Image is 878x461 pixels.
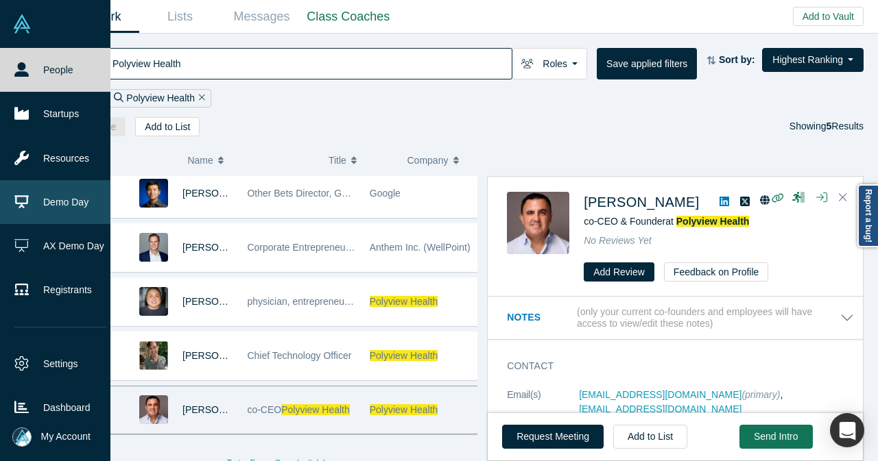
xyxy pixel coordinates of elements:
a: Class Coaches [302,1,394,33]
span: Polyview Health [370,404,438,415]
button: Request Meeting [502,425,604,449]
span: Title [329,146,346,175]
button: Roles [512,48,587,79]
button: Save applied filters [597,48,697,79]
h3: Contact [507,359,835,373]
img: Dimitri Arges's Profile Image [139,395,168,424]
a: [PERSON_NAME] [182,242,261,253]
span: Other Bets Director, Google [247,188,365,199]
img: Dimitri Arges's Profile Image [507,192,569,254]
img: Greg Deocampo's Profile Image [139,341,168,370]
a: Report a bug! [857,184,878,247]
button: Send Intro [739,425,813,449]
span: No Reviews Yet [584,235,652,246]
a: [PERSON_NAME] [182,404,261,415]
p: (only your current co-founders and employees will have access to view/edit these notes) [577,306,840,329]
h3: Notes [507,310,574,325]
span: co-CEO & Founder at [584,216,749,227]
span: Results [827,121,864,132]
img: Alchemist Vault Logo [12,14,32,34]
button: Notes (only your current co-founders and employees will have access to view/edit these notes) [507,306,854,329]
button: Add to List [135,117,200,136]
span: (primary) [741,389,780,400]
a: [EMAIL_ADDRESS][DOMAIN_NAME] [579,389,741,400]
img: Mia Scott's Account [12,427,32,447]
strong: Sort by: [719,54,755,65]
strong: 5 [827,121,832,132]
div: Polyview Health [108,89,211,108]
dd: , [579,388,854,416]
span: physician, entrepreneur, disruptive innovation expert [247,296,469,307]
button: Feedback on Profile [664,262,769,282]
span: Polyview Health [370,350,438,361]
button: Add Review [584,262,654,282]
span: co-CEO [247,404,281,415]
button: Company [407,146,472,175]
a: Polyview Health [676,216,750,227]
button: Close [833,187,853,209]
span: Google [370,188,401,199]
span: My Account [41,429,91,444]
a: [PERSON_NAME] [182,350,261,361]
a: Lists [139,1,221,33]
button: Remove Filter [195,90,205,106]
button: My Account [12,427,91,447]
img: Christian Busch's Profile Image [139,233,168,262]
a: Messages [221,1,302,33]
a: [PERSON_NAME] [182,188,261,199]
a: [EMAIL_ADDRESS][DOMAIN_NAME] [579,403,741,414]
button: Name [187,146,314,175]
button: Add to Vault [793,7,864,26]
img: Jason Hwang's Profile Image [139,287,168,316]
span: Polyview Health [281,404,350,415]
div: Showing [790,117,864,136]
img: Steven Kan's Profile Image [139,179,168,208]
span: Corporate Entrepreneur - Startup CEO Mentor [247,242,444,253]
span: Polyview Health [370,296,438,307]
span: Chief Technology Officer [247,350,351,361]
input: Search by name, title, company, summary, expertise, investment criteria or topics of focus [111,47,512,79]
button: Highest Ranking [762,48,864,72]
span: Name [187,146,213,175]
a: [PERSON_NAME] [584,195,699,210]
dt: Email(s) [507,388,579,431]
button: Title [329,146,393,175]
button: Add to List [613,425,687,449]
span: Company [407,146,449,175]
span: Anthem Inc. (WellPoint) [370,242,471,253]
a: [PERSON_NAME] [182,296,261,307]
